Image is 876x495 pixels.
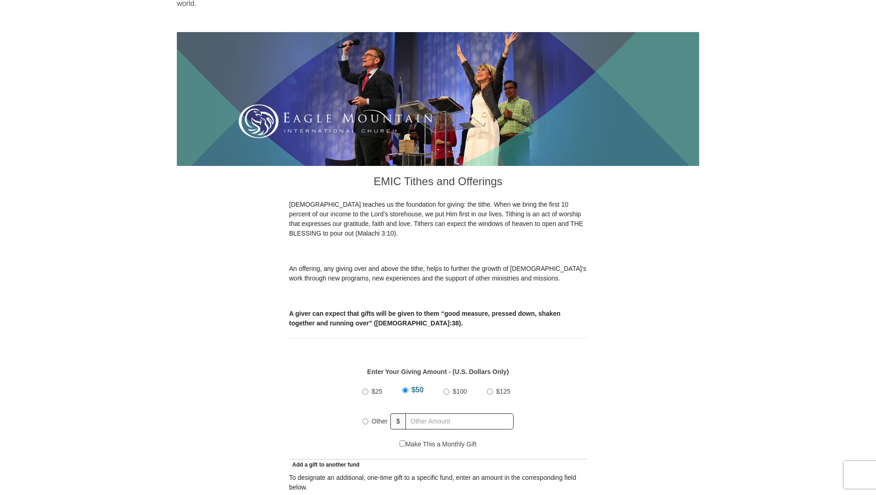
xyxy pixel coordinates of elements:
[372,388,382,395] span: $25
[400,440,476,449] label: Make This a Monthly Gift
[289,200,587,238] p: [DEMOGRAPHIC_DATA] teaches us the foundation for giving: the tithe. When we bring the first 10 pe...
[400,440,405,446] input: Make This a Monthly Gift
[289,264,587,283] p: An offering, any giving over and above the tithe, helps to further the growth of [DEMOGRAPHIC_DAT...
[289,166,587,200] h3: EMIC Tithes and Offerings
[390,413,406,429] span: $
[367,368,509,375] strong: Enter Your Giving Amount - (U.S. Dollars Only)
[289,473,587,492] div: To designate an additional, one-time gift to a specific fund, enter an amount in the correspondin...
[453,388,467,395] span: $100
[289,310,560,327] b: A giver can expect that gifts will be given to them “good measure, pressed down, shaken together ...
[411,386,424,394] span: $50
[372,418,388,425] span: Other
[496,388,510,395] span: $125
[289,462,360,468] span: Add a gift to another fund
[405,413,514,429] input: Other Amount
